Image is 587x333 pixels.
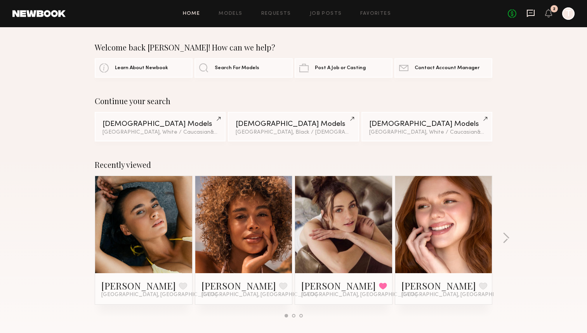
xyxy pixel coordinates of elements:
a: Favorites [360,11,391,16]
a: Learn About Newbook [95,58,193,78]
span: [GEOGRAPHIC_DATA], [GEOGRAPHIC_DATA] [101,292,217,298]
a: Models [219,11,242,16]
a: Post A Job or Casting [295,58,392,78]
div: [GEOGRAPHIC_DATA], Black / [DEMOGRAPHIC_DATA] [236,130,351,135]
div: 2 [553,7,556,11]
a: Search For Models [195,58,292,78]
a: Contact Account Manager [394,58,492,78]
span: Search For Models [215,66,259,71]
div: [DEMOGRAPHIC_DATA] Models [369,120,485,128]
div: [GEOGRAPHIC_DATA], White / Caucasian [102,130,218,135]
a: [PERSON_NAME] [301,279,376,292]
div: [DEMOGRAPHIC_DATA] Models [102,120,218,128]
span: [GEOGRAPHIC_DATA], [GEOGRAPHIC_DATA] [301,292,417,298]
span: Post A Job or Casting [315,66,366,71]
a: [DEMOGRAPHIC_DATA] Models[GEOGRAPHIC_DATA], White / Caucasian&1other filter [95,112,226,141]
div: [GEOGRAPHIC_DATA], White / Caucasian [369,130,485,135]
a: T [562,7,575,20]
a: [PERSON_NAME] [401,279,476,292]
span: Contact Account Manager [415,66,479,71]
span: [GEOGRAPHIC_DATA], [GEOGRAPHIC_DATA] [201,292,317,298]
a: Home [183,11,200,16]
span: [GEOGRAPHIC_DATA], [GEOGRAPHIC_DATA] [401,292,517,298]
a: Requests [261,11,291,16]
span: & 1 other filter [477,130,511,135]
div: Recently viewed [95,160,492,169]
span: Learn About Newbook [115,66,168,71]
div: [DEMOGRAPHIC_DATA] Models [236,120,351,128]
a: [DEMOGRAPHIC_DATA] Models[GEOGRAPHIC_DATA], Black / [DEMOGRAPHIC_DATA] [228,112,359,141]
span: & 1 other filter [210,130,244,135]
div: Welcome back [PERSON_NAME]! How can we help? [95,43,492,52]
a: [DEMOGRAPHIC_DATA] Models[GEOGRAPHIC_DATA], White / Caucasian&1other filter [361,112,492,141]
div: Continue your search [95,96,492,106]
a: Job Posts [310,11,342,16]
a: [PERSON_NAME] [201,279,276,292]
a: [PERSON_NAME] [101,279,176,292]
